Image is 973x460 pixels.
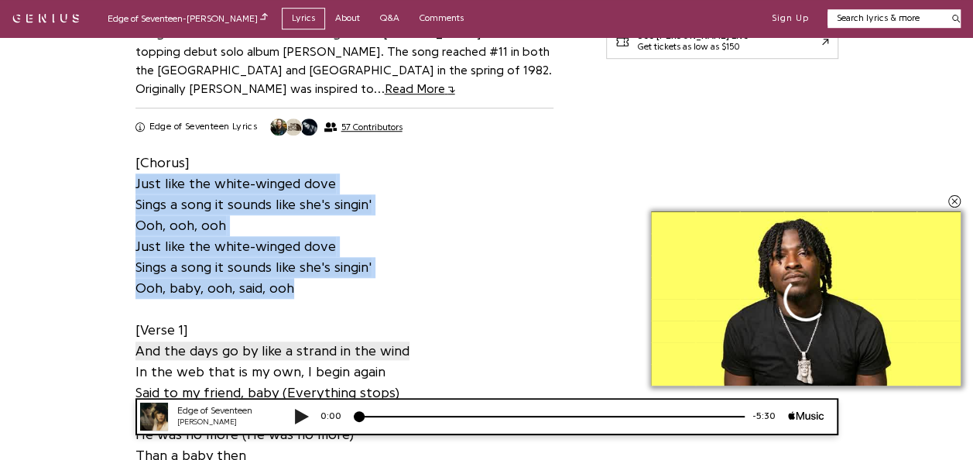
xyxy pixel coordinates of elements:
a: Comments [409,8,474,29]
a: See [PERSON_NAME] LiveGet tickets as low as $150 [606,24,838,59]
input: Search lyrics & more [827,12,943,25]
div: Edge of Seventeen - [PERSON_NAME] [108,11,268,26]
h2: Edge of Seventeen Lyrics [149,121,258,133]
a: Just like the white-winged doveSings a song it sounds like she's singin'Ooh, ooh, oohJust like th... [135,173,372,298]
span: Read More [385,83,455,95]
span: Just like the white-winged dove Sings a song it sounds like she's singin' Ooh, ooh, ooh Just like... [135,174,372,297]
button: Sign Up [772,12,809,25]
span: 57 Contributors [341,122,403,132]
a: Q&A [370,8,409,29]
a: Lyrics [282,8,325,29]
a: About [325,8,370,29]
span: And the days go by like a strand in the wind [135,342,409,360]
div: Get tickets as low as $150 [638,42,749,53]
a: “Edge of Seventeen” is the third single from [PERSON_NAME]' chart-topping debut solo album [PERSO... [135,27,552,95]
a: And the days go by like a strand in the wind [135,340,409,361]
button: 57 Contributors [269,118,402,136]
div: -5:30 [622,12,665,25]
